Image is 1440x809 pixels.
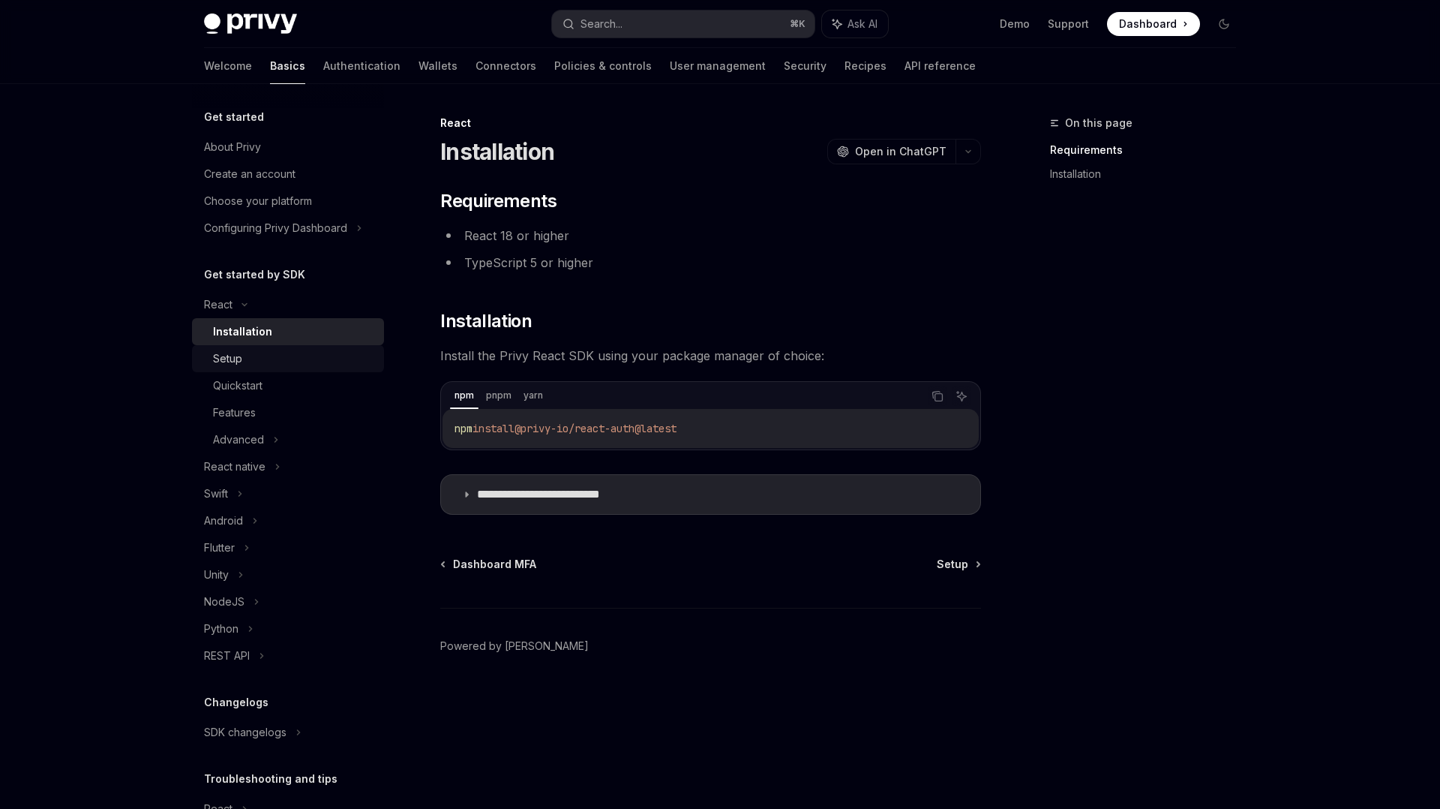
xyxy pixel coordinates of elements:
[519,386,547,404] div: yarn
[204,458,265,476] div: React native
[440,189,556,213] span: Requirements
[270,48,305,84] a: Basics
[453,557,536,572] span: Dashboard MFA
[847,17,877,32] span: Ask AI
[952,386,971,406] button: Ask AI
[1107,12,1200,36] a: Dashboard
[204,770,337,788] h5: Troubleshooting and tips
[450,386,478,404] div: npm
[822,11,888,38] button: Ask AI
[213,323,272,341] div: Installation
[855,144,946,159] span: Open in ChatGPT
[552,11,814,38] button: Search...⌘K
[204,539,235,557] div: Flutter
[1119,17,1177,32] span: Dashboard
[514,422,676,435] span: @privy-io/react-auth@latest
[1050,138,1248,162] a: Requirements
[928,386,947,406] button: Copy the contents from the code block
[580,15,622,33] div: Search...
[418,48,457,84] a: Wallets
[937,557,979,572] a: Setup
[440,639,589,654] a: Powered by [PERSON_NAME]
[481,386,516,404] div: pnpm
[454,422,472,435] span: npm
[204,296,232,314] div: React
[204,593,244,611] div: NodeJS
[204,723,286,741] div: SDK changelogs
[204,138,261,156] div: About Privy
[204,48,252,84] a: Welcome
[204,647,250,665] div: REST API
[204,14,297,35] img: dark logo
[204,219,347,237] div: Configuring Privy Dashboard
[192,134,384,161] a: About Privy
[204,485,228,503] div: Swift
[440,252,981,273] li: TypeScript 5 or higher
[204,192,312,210] div: Choose your platform
[192,399,384,426] a: Features
[670,48,766,84] a: User management
[844,48,886,84] a: Recipes
[440,309,532,333] span: Installation
[204,693,268,711] h5: Changelogs
[790,18,805,30] span: ⌘ K
[440,345,981,366] span: Install the Privy React SDK using your package manager of choice:
[440,138,554,165] h1: Installation
[213,377,262,395] div: Quickstart
[204,620,238,638] div: Python
[192,161,384,188] a: Create an account
[1065,114,1132,132] span: On this page
[784,48,826,84] a: Security
[440,116,981,131] div: React
[204,266,305,284] h5: Get started by SDK
[213,404,256,422] div: Features
[442,557,536,572] a: Dashboard MFA
[937,557,968,572] span: Setup
[554,48,652,84] a: Policies & controls
[204,566,229,584] div: Unity
[904,48,976,84] a: API reference
[1048,17,1089,32] a: Support
[192,318,384,345] a: Installation
[440,225,981,246] li: React 18 or higher
[472,422,514,435] span: install
[192,345,384,372] a: Setup
[192,188,384,215] a: Choose your platform
[204,512,243,530] div: Android
[323,48,400,84] a: Authentication
[213,350,242,368] div: Setup
[204,165,295,183] div: Create an account
[1000,17,1030,32] a: Demo
[827,139,955,164] button: Open in ChatGPT
[213,431,264,449] div: Advanced
[1050,162,1248,186] a: Installation
[475,48,536,84] a: Connectors
[1212,12,1236,36] button: Toggle dark mode
[192,372,384,399] a: Quickstart
[204,108,264,126] h5: Get started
